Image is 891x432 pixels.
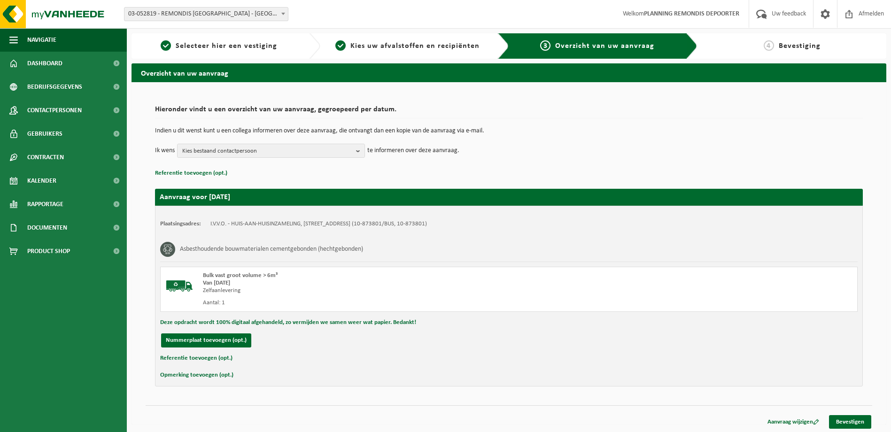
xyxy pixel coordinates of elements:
[27,239,70,263] span: Product Shop
[210,220,427,228] td: I.V.V.O. - HUIS-AAN-HUISINZAMELING, [STREET_ADDRESS] (10-873801/BUS, 10-873801)
[203,280,230,286] strong: Van [DATE]
[155,167,227,179] button: Referentie toevoegen (opt.)
[367,144,459,158] p: te informeren over deze aanvraag.
[555,42,654,50] span: Overzicht van uw aanvraag
[27,28,56,52] span: Navigatie
[160,352,232,364] button: Referentie toevoegen (opt.)
[764,40,774,51] span: 4
[203,299,547,307] div: Aantal: 1
[155,144,175,158] p: Ik wens
[644,10,739,17] strong: PLANNING REMONDIS DEPOORTER
[182,144,352,158] span: Kies bestaand contactpersoon
[27,169,56,193] span: Kalender
[203,272,278,278] span: Bulk vast groot volume > 6m³
[136,40,302,52] a: 1Selecteer hier een vestiging
[27,75,82,99] span: Bedrijfsgegevens
[155,106,863,118] h2: Hieronder vindt u een overzicht van uw aanvraag, gegroepeerd per datum.
[27,99,82,122] span: Contactpersonen
[124,8,288,21] span: 03-052819 - REMONDIS WEST-VLAANDEREN - OOSTENDE
[161,40,171,51] span: 1
[180,242,363,257] h3: Asbesthoudende bouwmaterialen cementgebonden (hechtgebonden)
[27,52,62,75] span: Dashboard
[160,193,230,201] strong: Aanvraag voor [DATE]
[325,40,490,52] a: 2Kies uw afvalstoffen en recipiënten
[177,144,365,158] button: Kies bestaand contactpersoon
[160,316,416,329] button: Deze opdracht wordt 100% digitaal afgehandeld, zo vermijden we samen weer wat papier. Bedankt!
[335,40,346,51] span: 2
[779,42,821,50] span: Bevestiging
[165,272,194,300] img: BL-SO-LV.png
[155,128,863,134] p: Indien u dit wenst kunt u een collega informeren over deze aanvraag, die ontvangt dan een kopie v...
[27,193,63,216] span: Rapportage
[27,216,67,239] span: Documenten
[176,42,277,50] span: Selecteer hier een vestiging
[829,415,871,429] a: Bevestigen
[540,40,550,51] span: 3
[203,287,547,294] div: Zelfaanlevering
[160,369,233,381] button: Opmerking toevoegen (opt.)
[27,122,62,146] span: Gebruikers
[350,42,480,50] span: Kies uw afvalstoffen en recipiënten
[27,146,64,169] span: Contracten
[124,7,288,21] span: 03-052819 - REMONDIS WEST-VLAANDEREN - OOSTENDE
[161,333,251,347] button: Nummerplaat toevoegen (opt.)
[132,63,886,82] h2: Overzicht van uw aanvraag
[760,415,826,429] a: Aanvraag wijzigen
[160,221,201,227] strong: Plaatsingsadres:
